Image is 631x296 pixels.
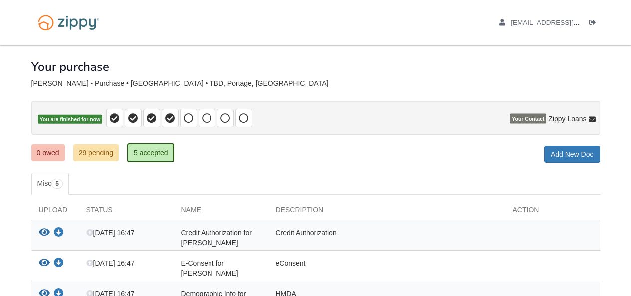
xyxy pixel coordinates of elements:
[31,144,65,161] a: 0 owed
[39,258,50,269] button: View E-Consent for Harold Witherow
[268,258,505,278] div: eConsent
[39,228,50,238] button: View Credit Authorization for Harold Witherow
[31,173,69,195] a: Misc
[86,259,135,267] span: [DATE] 16:47
[174,205,268,220] div: Name
[589,19,600,29] a: Log out
[510,114,546,124] span: Your Contact
[499,19,626,29] a: edit profile
[268,205,505,220] div: Description
[268,228,505,248] div: Credit Authorization
[181,229,252,247] span: Credit Authorization for [PERSON_NAME]
[31,205,79,220] div: Upload
[181,259,238,277] span: E-Consent for [PERSON_NAME]
[548,114,586,124] span: Zippy Loans
[73,144,119,161] a: 29 pending
[505,205,600,220] div: Action
[511,19,625,26] span: johnwitherow6977@gmail.com
[51,179,63,189] span: 5
[127,143,175,162] a: 5 accepted
[54,260,64,268] a: Download E-Consent for Harold Witherow
[54,229,64,237] a: Download Credit Authorization for Harold Witherow
[38,115,103,124] span: You are finished for now
[31,10,106,35] img: Logo
[544,146,600,163] a: Add New Doc
[79,205,174,220] div: Status
[86,229,135,237] span: [DATE] 16:47
[31,79,600,88] div: [PERSON_NAME] - Purchase • [GEOGRAPHIC_DATA] • TBD, Portage, [GEOGRAPHIC_DATA]
[31,60,109,73] h1: Your purchase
